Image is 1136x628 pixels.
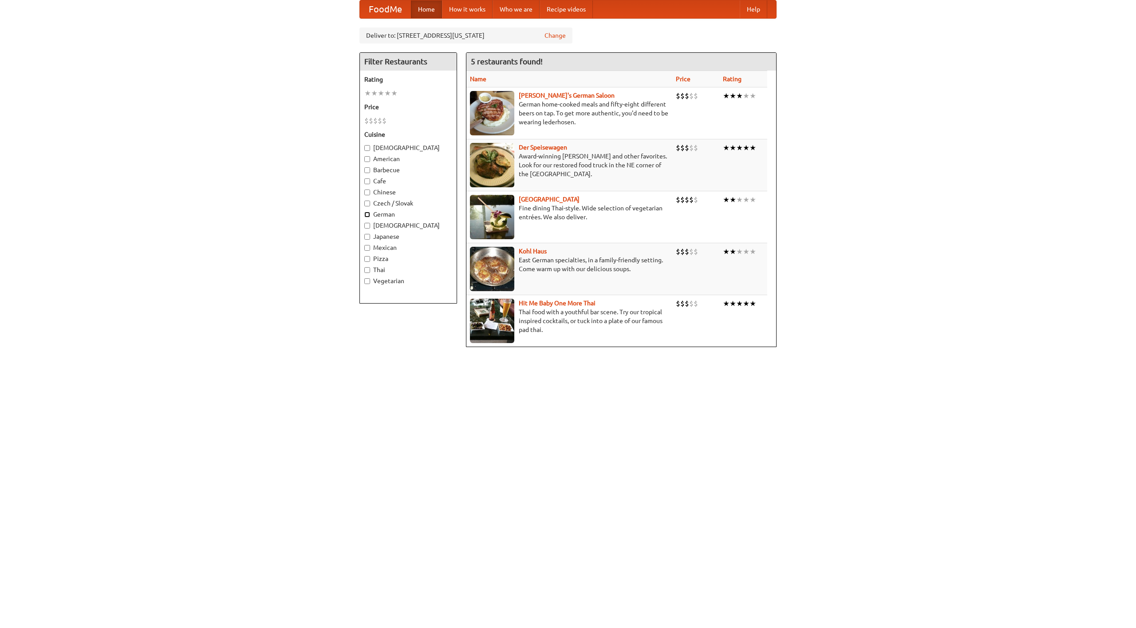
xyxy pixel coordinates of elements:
li: $ [685,247,689,257]
img: speisewagen.jpg [470,143,514,187]
label: American [364,154,452,163]
li: $ [689,91,694,101]
li: $ [676,91,680,101]
label: Czech / Slovak [364,199,452,208]
li: ★ [723,299,730,308]
li: $ [382,116,387,126]
img: kohlhaus.jpg [470,247,514,291]
div: Deliver to: [STREET_ADDRESS][US_STATE] [359,28,572,43]
a: [GEOGRAPHIC_DATA] [519,196,580,203]
a: Change [544,31,566,40]
li: $ [694,247,698,257]
li: ★ [749,91,756,101]
a: Recipe videos [540,0,593,18]
h4: Filter Restaurants [360,53,457,71]
li: $ [694,195,698,205]
li: $ [378,116,382,126]
li: ★ [736,195,743,205]
input: American [364,156,370,162]
li: ★ [749,143,756,153]
label: [DEMOGRAPHIC_DATA] [364,221,452,230]
li: $ [676,143,680,153]
input: German [364,212,370,217]
label: German [364,210,452,219]
li: ★ [730,247,736,257]
input: Czech / Slovak [364,201,370,206]
h5: Cuisine [364,130,452,139]
li: ★ [378,88,384,98]
li: ★ [391,88,398,98]
p: Award-winning [PERSON_NAME] and other favorites. Look for our restored food truck in the NE corne... [470,152,669,178]
img: esthers.jpg [470,91,514,135]
h5: Price [364,103,452,111]
label: Barbecue [364,166,452,174]
label: Cafe [364,177,452,186]
input: Thai [364,267,370,273]
a: Help [740,0,767,18]
li: $ [694,299,698,308]
li: ★ [723,143,730,153]
ng-pluralize: 5 restaurants found! [471,57,543,66]
a: Kohl Haus [519,248,547,255]
li: ★ [723,91,730,101]
a: Der Speisewagen [519,144,567,151]
input: Pizza [364,256,370,262]
li: ★ [743,91,749,101]
a: FoodMe [360,0,411,18]
a: Rating [723,75,742,83]
li: $ [680,143,685,153]
li: ★ [749,299,756,308]
label: Vegetarian [364,276,452,285]
li: $ [685,195,689,205]
li: $ [676,247,680,257]
a: Hit Me Baby One More Thai [519,300,596,307]
li: $ [680,91,685,101]
a: How it works [442,0,493,18]
li: ★ [736,299,743,308]
li: $ [685,299,689,308]
li: ★ [364,88,371,98]
li: ★ [743,195,749,205]
li: ★ [749,195,756,205]
label: [DEMOGRAPHIC_DATA] [364,143,452,152]
li: ★ [736,143,743,153]
li: ★ [749,247,756,257]
input: Japanese [364,234,370,240]
li: $ [689,247,694,257]
a: Home [411,0,442,18]
li: ★ [723,247,730,257]
p: Fine dining Thai-style. Wide selection of vegetarian entrées. We also deliver. [470,204,669,221]
input: Mexican [364,245,370,251]
a: Price [676,75,690,83]
img: babythai.jpg [470,299,514,343]
li: $ [685,91,689,101]
a: Name [470,75,486,83]
li: ★ [730,143,736,153]
label: Pizza [364,254,452,263]
li: ★ [730,91,736,101]
li: $ [680,299,685,308]
img: satay.jpg [470,195,514,239]
a: [PERSON_NAME]'s German Saloon [519,92,615,99]
label: Chinese [364,188,452,197]
input: [DEMOGRAPHIC_DATA] [364,145,370,151]
label: Thai [364,265,452,274]
li: $ [676,299,680,308]
li: $ [680,247,685,257]
p: East German specialties, in a family-friendly setting. Come warm up with our delicious soups. [470,256,669,273]
li: $ [689,299,694,308]
input: Chinese [364,190,370,195]
li: ★ [730,195,736,205]
p: German home-cooked meals and fifty-eight different beers on tap. To get more authentic, you'd nee... [470,100,669,126]
li: $ [364,116,369,126]
li: ★ [743,247,749,257]
input: [DEMOGRAPHIC_DATA] [364,223,370,229]
p: Thai food with a youthful bar scene. Try our tropical inspired cocktails, or tuck into a plate of... [470,308,669,334]
input: Barbecue [364,167,370,173]
li: ★ [743,299,749,308]
li: $ [694,91,698,101]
